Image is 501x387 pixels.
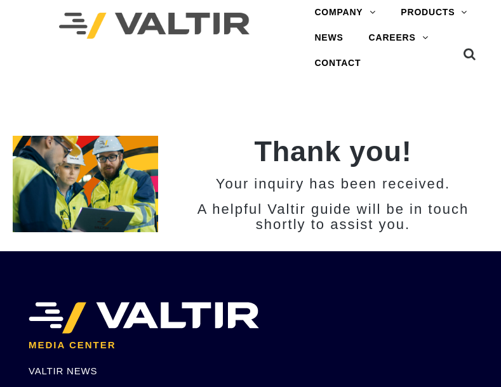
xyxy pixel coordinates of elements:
[29,340,472,351] h2: MEDIA CENTER
[302,25,356,51] a: NEWS
[13,136,159,232] img: 2 Home_Team
[302,51,373,76] a: CONTACT
[29,365,97,376] a: VALTIR NEWS
[177,202,488,232] h3: A helpful Valtir guide will be in touch shortly to assist you.
[254,135,411,167] strong: Thank you!
[177,176,488,192] h3: Your inquiry has been received.
[59,13,250,39] img: Valtir
[29,302,259,334] img: VALTIR
[356,25,441,51] a: CAREERS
